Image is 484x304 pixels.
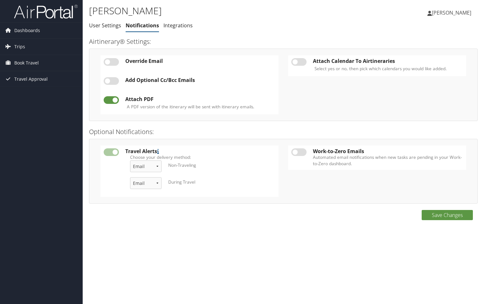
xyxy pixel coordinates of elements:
[125,77,275,83] div: Add Optional Cc/Bcc Emails
[14,23,40,38] span: Dashboards
[89,127,478,136] h3: Optional Notifications:
[89,37,478,46] h3: Airtinerary® Settings:
[313,154,463,167] label: Automated email notifications when new tasks are pending in your Work-to-Zero dashboard.
[125,96,275,102] div: Attach PDF
[89,4,348,17] h1: [PERSON_NAME]
[14,55,39,71] span: Book Travel
[125,58,275,64] div: Override Email
[126,22,159,29] a: Notifications
[313,148,463,154] div: Work-to-Zero Emails
[432,9,471,16] span: [PERSON_NAME]
[313,58,463,64] div: Attach Calendar To Airtineraries
[125,148,275,154] div: Travel Alerts
[168,179,195,185] label: During Travel
[89,22,121,29] a: User Settings
[14,39,25,55] span: Trips
[127,104,254,110] label: A PDF version of the itinerary will be sent with itinerary emails.
[427,3,478,22] a: [PERSON_NAME]
[130,154,271,160] label: Choose your delivery method:
[163,22,193,29] a: Integrations
[422,210,473,220] button: Save Changes
[168,162,196,168] label: Non-Traveling
[315,65,447,72] label: Select yes or no, then pick which calendars you would like added.
[14,71,48,87] span: Travel Approval
[14,4,78,19] img: airportal-logo.png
